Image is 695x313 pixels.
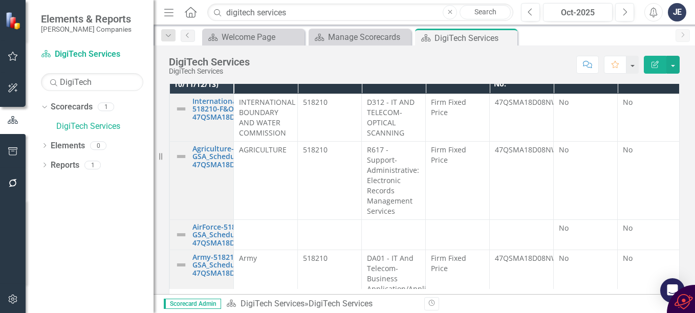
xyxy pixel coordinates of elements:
img: ClearPoint Strategy [4,11,24,30]
div: Manage Scorecards [328,31,408,43]
input: Search Below... [41,73,143,91]
td: Double-Click to Edit [298,219,362,250]
img: Not Defined [175,150,187,163]
td: Double-Click to Edit [554,94,618,141]
img: Not Defined [175,103,187,115]
td: Double-Click to Edit [426,94,490,141]
div: DigiTech Services [435,32,515,44]
input: Search ClearPoint... [207,4,513,21]
span: No [559,223,569,233]
div: Open Intercom Messenger [660,278,685,303]
span: No [623,223,633,233]
small: [PERSON_NAME] Companies [41,25,132,33]
span: No [559,145,569,154]
a: Agriculture-518210-SB-R617-GSA_Schedule36-T2-47QSMA18D08NW_12FPC123F0214 [192,145,312,168]
span: AGRICULTURE [239,145,287,154]
a: Scorecards [51,101,93,113]
p: 47QSMA18D08NW_12FPC123F0214 [495,145,548,155]
span: No [623,97,633,107]
td: Double-Click to Edit [618,94,682,141]
td: Double-Click to Edit [618,219,682,250]
td: Double-Click to Edit [362,94,426,141]
a: Manage Scorecards [311,31,408,43]
td: Double-Click to Edit [298,94,362,141]
span: No [559,253,569,263]
div: 1 [84,161,101,169]
a: DigiTech Services [56,121,154,132]
span: No [623,145,633,154]
td: Double-Click to Edit [234,219,298,250]
p: 47QSMA18D08NW_191BWC20F0058 [495,97,548,109]
span: Elements & Reports [41,13,132,25]
button: Oct-2025 [543,3,613,21]
p: D312 - IT AND TELECOM- OPTICAL SCANNING [367,97,420,138]
span: No [623,253,633,263]
span: INTERNATIONAL BOUNDARY AND WATER COMMISSION [239,97,295,138]
a: AirForce-518210-F&O-7630-GSA_Schedule36-T2-47QSMA18D08NW_FA460823FG028 [192,223,312,247]
a: Army-518210-F&O-DA01-GSA_Schedule36-T2-47QSMA18D08NW_W9127822F0072 [192,253,314,277]
div: Oct-2025 [547,7,609,19]
div: 0 [90,141,106,150]
div: DigiTech Services [309,299,373,308]
span: 518210 [303,97,328,107]
a: Elements [51,140,85,152]
td: Double-Click to Edit Right Click for Context Menu [170,219,234,250]
td: Double-Click to Edit [426,141,490,219]
p: R617 - Support- Administrative: Electronic Records Management Services [367,145,420,216]
div: DigiTech Services [169,56,250,68]
td: Double-Click to Edit [554,141,618,219]
span: 518210 [303,253,328,263]
div: DigiTech Services [169,68,250,75]
div: 1 [98,103,114,111]
a: DigiTech Services [241,299,305,308]
td: Double-Click to Edit Right Click for Context Menu [170,94,234,141]
button: JE [668,3,686,21]
span: Army [239,253,257,263]
td: Double-Click to Edit [234,141,298,219]
td: Double-Click to Edit [298,141,362,219]
span: 518210 [303,145,328,154]
td: Double-Click to Edit Right Click for Context Menu [170,141,234,219]
td: Double-Click to Edit [362,219,426,250]
p: Firm Fixed Price [431,253,484,274]
img: Not Defined [175,259,187,271]
td: Double-Click to Edit [234,94,298,141]
span: Scorecard Admin [164,299,221,309]
a: Search [460,5,511,19]
span: No [559,97,569,107]
a: Welcome Page [205,31,302,43]
td: Double-Click to Edit [490,141,554,219]
td: Double-Click to Edit [490,219,554,250]
div: » [226,298,417,310]
a: Reports [51,160,79,171]
div: Welcome Page [222,31,302,43]
td: Double-Click to Edit [490,94,554,141]
img: Not Defined [175,229,187,241]
td: Double-Click to Edit [362,141,426,219]
td: Double-Click to Edit [426,219,490,250]
a: InternationalBoundaryAndWaterCommission-518210-F&O-D312-GSA_Schedule36-T2-47QSMA18D08NW_191BWC20F... [192,97,353,121]
a: DigiTech Services [41,49,143,60]
p: Firm Fixed Price [431,145,484,165]
td: Double-Click to Edit [618,141,682,219]
p: Firm Fixed Price [431,97,484,118]
p: 47QSMA18D08NW_W9127822F0072 [495,253,548,263]
td: Double-Click to Edit [554,219,618,250]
